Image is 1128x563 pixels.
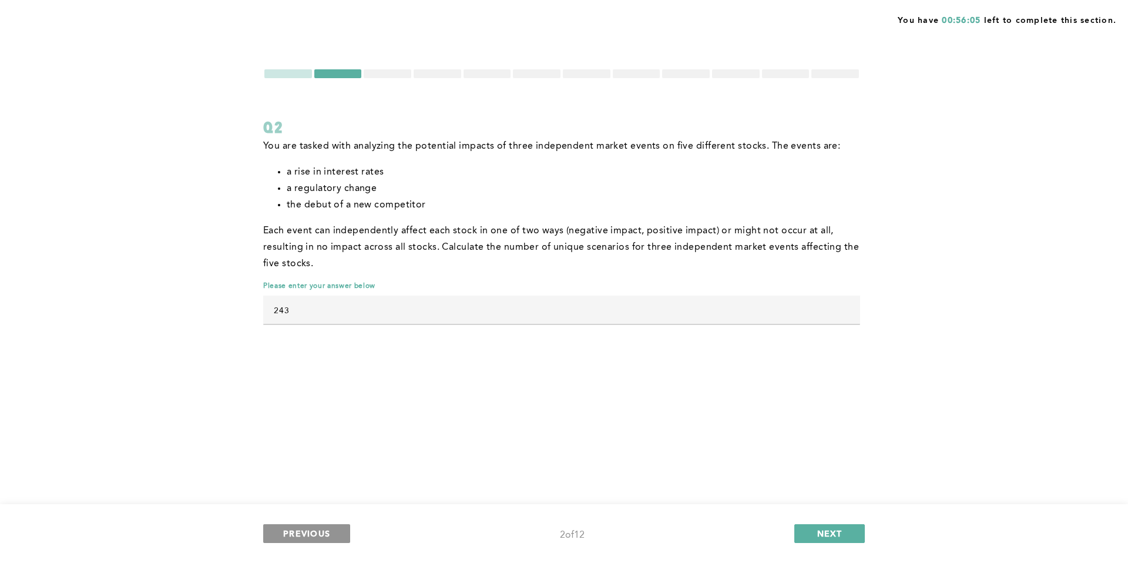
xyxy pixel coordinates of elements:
[817,528,842,539] span: NEXT
[283,528,330,539] span: PREVIOUS
[794,524,865,543] button: NEXT
[560,527,585,544] div: 2 of 12
[287,184,377,193] span: a regulatory change
[263,142,840,151] span: You are tasked with analyzing the potential impacts of three independent market events on five di...
[263,281,860,291] span: Please enter your answer below
[263,524,350,543] button: PREVIOUS
[263,226,862,269] span: Each event can independently affect each stock in one of two ways (negative impact, positive impa...
[287,200,426,210] span: the debut of a new competitor
[898,12,1116,26] span: You have left to complete this section.
[942,16,981,25] span: 00:56:05
[263,117,860,138] div: Q2
[287,167,384,177] span: a rise in interest rates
